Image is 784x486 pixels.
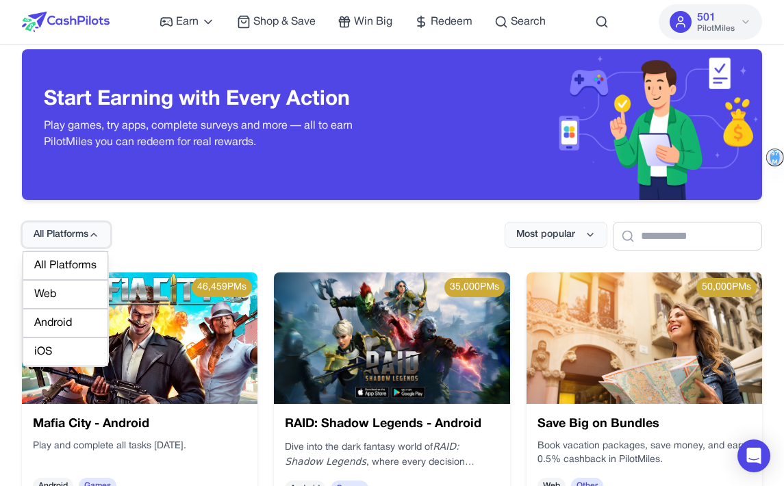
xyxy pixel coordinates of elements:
[22,12,110,32] img: CashPilots Logo
[81,271,293,363] p: Redeem 1.5% cashback in PilotMiles for every hotel booking.
[44,88,370,112] h3: Start Earning with Every Action
[354,14,392,30] span: Win Big
[23,309,108,337] div: Android
[253,14,316,30] span: Shop & Save
[23,251,108,280] div: All Platforms
[160,14,215,30] a: Earn
[659,4,762,40] button: 501PilotMiles
[44,118,370,151] p: Play games, try apps, complete surveys and more — all to earn PilotMiles you can redeem for real ...
[34,228,88,242] span: All Platforms
[505,222,607,248] button: Most popular
[697,10,716,26] span: 501
[23,337,108,366] div: iOS
[214,255,249,281] span: Other
[516,228,575,242] span: Most popular
[338,14,392,30] a: Win Big
[92,302,301,386] h3: Amazing Hotel Deals
[431,14,472,30] span: Redeem
[22,222,111,248] button: All Platforms
[737,439,770,472] div: Open Intercom Messenger
[414,14,472,30] a: Redeem
[494,14,546,30] a: Search
[23,280,108,309] div: Web
[249,245,281,270] span: Web
[176,14,199,30] span: Earn
[697,23,735,34] span: PilotMiles
[392,49,763,200] img: Header decoration
[237,14,316,30] a: Shop & Save
[511,14,546,30] span: Search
